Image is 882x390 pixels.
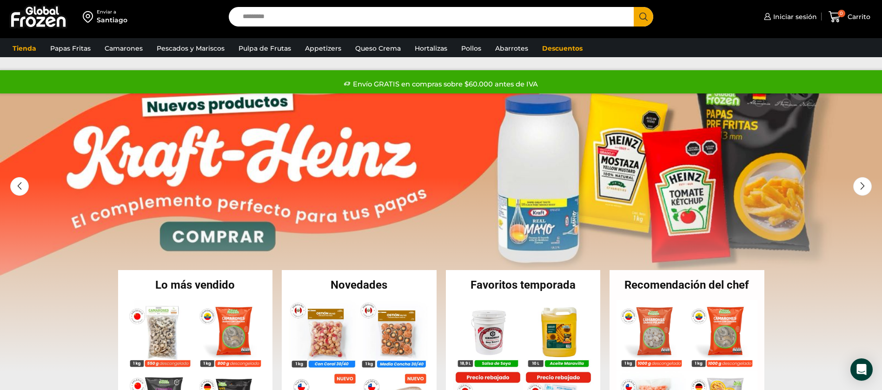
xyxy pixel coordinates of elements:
a: Abarrotes [491,40,533,57]
h2: Favoritos temporada [446,279,601,291]
a: Camarones [100,40,147,57]
img: address-field-icon.svg [83,9,97,25]
div: Next slide [853,177,872,196]
div: Open Intercom Messenger [850,358,873,381]
a: Pulpa de Frutas [234,40,296,57]
a: Pollos [457,40,486,57]
a: Descuentos [537,40,587,57]
span: 0 [838,10,845,17]
h2: Lo más vendido [118,279,273,291]
a: Queso Crema [351,40,405,57]
span: Iniciar sesión [771,12,817,21]
a: 0 Carrito [826,6,873,28]
a: Hortalizas [410,40,452,57]
h2: Recomendación del chef [610,279,764,291]
div: Previous slide [10,177,29,196]
button: Search button [634,7,653,26]
a: Pescados y Mariscos [152,40,229,57]
span: Carrito [845,12,870,21]
h2: Novedades [282,279,437,291]
a: Iniciar sesión [762,7,817,26]
a: Appetizers [300,40,346,57]
a: Tienda [8,40,41,57]
div: Enviar a [97,9,127,15]
a: Papas Fritas [46,40,95,57]
div: Santiago [97,15,127,25]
